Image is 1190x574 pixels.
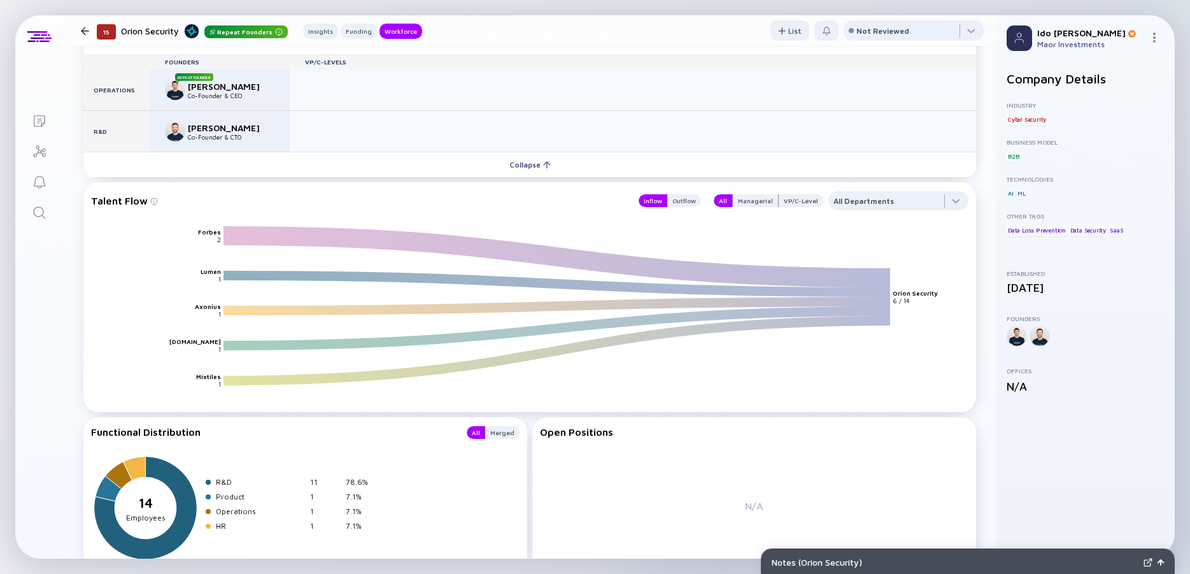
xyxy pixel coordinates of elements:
[540,426,968,438] div: Open Positions
[1007,281,1165,294] div: [DATE]
[218,310,221,318] text: 1
[1037,39,1144,49] div: Maor Investments
[83,152,976,177] button: Collapse
[893,297,909,305] text: 6 / 14
[216,506,305,516] div: Operations
[1007,269,1165,277] div: Established
[714,194,732,207] button: All
[893,289,938,297] text: Orion Security
[204,25,288,38] div: Repeat Founders
[346,506,376,516] div: 7.1%
[201,268,221,275] text: Lumen
[346,521,376,531] div: 7.1%
[216,521,305,531] div: HR
[310,506,341,516] div: 1
[310,521,341,531] div: 1
[1007,25,1032,51] img: Profile Picture
[1144,558,1152,567] img: Expand Notes
[1007,113,1047,126] div: Cyber Security
[218,345,221,353] text: 1
[188,133,272,141] div: Co-Founder & CTO
[1109,224,1124,236] div: SaaS
[485,426,520,439] button: Merged
[1149,32,1159,43] img: Menu
[126,513,166,522] tspan: Employees
[83,69,150,110] div: Operations
[1007,315,1165,322] div: Founders
[379,24,422,39] button: Workforce
[310,492,341,501] div: 1
[1069,224,1107,236] div: Data Security
[770,20,809,41] button: List
[733,194,778,207] div: Managerial
[1016,187,1027,199] div: ML
[346,477,376,487] div: 78.6%
[165,121,185,141] img: Yonatan Kreiner picture
[1007,71,1165,86] h2: Company Details
[188,81,272,92] div: [PERSON_NAME]
[303,24,338,39] button: Insights
[218,275,221,283] text: 1
[1007,150,1020,162] div: B2B
[856,26,909,36] div: Not Reviewed
[15,196,63,227] a: Search
[91,426,454,439] div: Functional Distribution
[15,166,63,196] a: Reminders
[91,191,626,210] div: Talent Flow
[97,24,116,39] div: 15
[502,155,558,175] div: Collapse
[1007,367,1165,375] div: Offices
[1007,187,1015,199] div: AI
[15,135,63,166] a: Investor Map
[15,104,63,135] a: Lists
[310,477,341,487] div: 11
[772,557,1138,568] div: Notes ( Orion Security )
[770,21,809,41] div: List
[188,92,272,99] div: Co-Founder & CEO
[290,58,976,66] div: VP/C-Levels
[150,58,290,66] div: Founders
[1007,101,1165,109] div: Industry
[175,73,213,81] div: Repeat Founder
[341,24,377,39] button: Funding
[196,373,221,380] text: Mixtiles
[639,194,667,207] button: Inflow
[218,380,221,388] text: 1
[1037,27,1144,38] div: Ido [PERSON_NAME]
[1007,138,1165,146] div: Business Model
[379,25,422,38] div: Workforce
[1007,212,1165,220] div: Other Tags
[139,496,153,511] tspan: 14
[165,80,185,100] img: Nitay Milner picture
[83,111,150,152] div: R&D
[1007,380,1165,393] div: N/A
[169,338,221,345] text: [DOMAIN_NAME]
[1158,559,1164,566] img: Open Notes
[341,25,377,38] div: Funding
[346,492,376,501] div: 7.1%
[188,122,272,133] div: [PERSON_NAME]
[732,194,779,207] button: Managerial
[121,23,288,39] div: Orion Security
[216,477,305,487] div: R&D
[779,194,823,207] button: VP/C-Level
[467,426,485,439] button: All
[1007,224,1067,236] div: Data Loss Prevention
[217,236,221,243] text: 2
[198,228,221,236] text: Forbes
[667,194,701,207] button: Outflow
[195,303,221,310] text: Axonius
[303,25,338,38] div: Insights
[1007,175,1165,183] div: Technologies
[540,448,968,564] div: N/A
[216,492,305,501] div: Product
